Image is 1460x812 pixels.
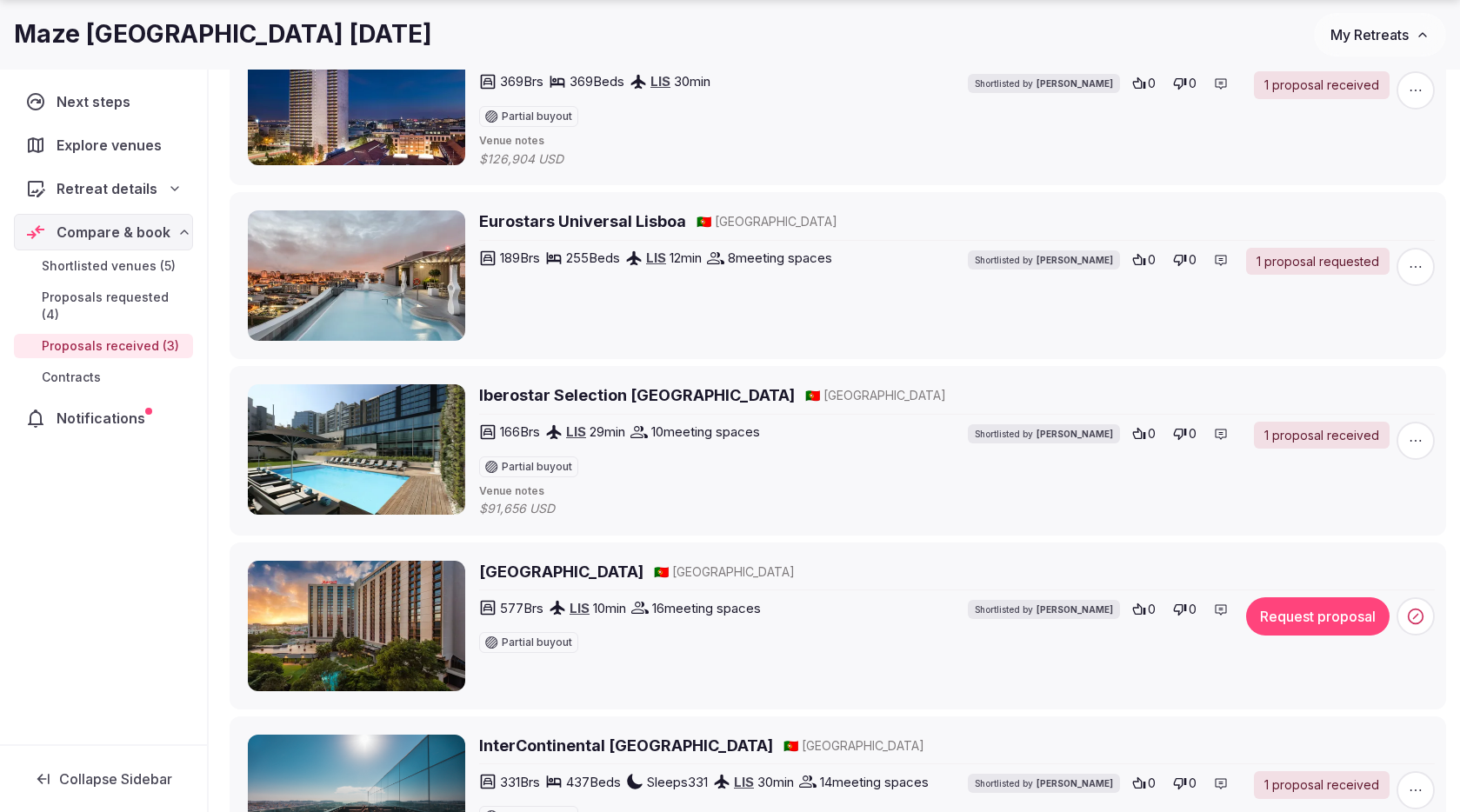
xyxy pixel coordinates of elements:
span: 🇵🇹 [697,214,711,229]
span: [GEOGRAPHIC_DATA] [802,737,924,755]
span: Next steps [57,91,137,112]
span: 🇵🇹 [805,388,820,403]
span: Collapse Sidebar [59,770,172,788]
span: 0 [1189,601,1197,618]
a: LIS [734,774,754,790]
span: 0 [1148,601,1156,618]
h1: Maze [GEOGRAPHIC_DATA] [DATE] [14,17,432,51]
span: Partial buyout [502,111,572,122]
span: 577 Brs [500,599,543,617]
span: [GEOGRAPHIC_DATA] [715,213,837,230]
span: 255 Beds [566,249,620,267]
span: Proposals received (3) [42,337,179,355]
span: 0 [1148,75,1156,92]
span: 14 meeting spaces [820,773,929,791]
div: Shortlisted by [968,250,1120,270]
button: 0 [1168,248,1202,272]
span: 0 [1148,251,1156,269]
span: $126,904 USD [479,150,598,168]
button: 🇵🇹 [654,563,669,581]
button: Request proposal [1246,597,1390,636]
div: Shortlisted by [968,774,1120,793]
a: Proposals received (3) [14,334,193,358]
div: Shortlisted by [968,600,1120,619]
span: [PERSON_NAME] [1037,77,1113,90]
button: 0 [1168,597,1202,622]
a: 1 proposal received [1254,422,1390,449]
a: [GEOGRAPHIC_DATA] [479,561,643,582]
div: Shortlisted by [968,424,1120,443]
button: 0 [1168,422,1202,446]
span: 30 min [757,773,794,791]
span: $91,656 USD [479,500,590,517]
span: 0 [1189,75,1197,92]
button: 0 [1127,71,1161,96]
a: Contracts [14,365,193,389]
span: 189 Brs [500,249,540,267]
button: 0 [1127,248,1161,272]
span: 🇵🇹 [654,564,669,579]
span: Venue notes [479,484,1435,499]
span: 166 Brs [500,423,540,441]
span: [GEOGRAPHIC_DATA] [672,563,795,581]
span: 30 min [674,72,710,90]
a: LIS [650,73,670,90]
span: [PERSON_NAME] [1037,428,1113,440]
span: 0 [1189,775,1197,792]
span: 369 Brs [500,72,543,90]
span: 331 Brs [500,773,540,791]
span: 12 min [670,249,702,267]
a: LIS [570,600,590,616]
span: [GEOGRAPHIC_DATA] [823,387,946,404]
a: InterContinental [GEOGRAPHIC_DATA] [479,735,773,756]
span: Venue notes [479,134,1435,149]
span: Partial buyout [502,462,572,472]
a: Next steps [14,83,193,120]
button: 🇵🇹 [783,737,798,755]
span: Partial buyout [502,637,572,648]
span: My Retreats [1330,26,1409,43]
span: 437 Beds [566,773,621,791]
span: [PERSON_NAME] [1037,254,1113,266]
a: Shortlisted venues (5) [14,254,193,278]
a: Explore venues [14,127,193,163]
a: Eurostars Universal Lisboa [479,210,686,232]
span: Compare & book [57,222,170,243]
button: 🇵🇹 [697,213,711,230]
img: Eurostars Universal Lisboa [248,210,465,341]
span: 🇵🇹 [783,738,798,753]
button: 0 [1127,597,1161,622]
span: Retreat details [57,178,157,199]
span: 10 meeting spaces [651,423,760,441]
a: 1 proposal received [1254,71,1390,99]
a: 1 proposal requested [1246,248,1390,276]
a: LIS [566,423,586,440]
span: 8 meeting spaces [728,249,832,267]
button: 0 [1127,771,1161,795]
span: 10 min [593,599,626,617]
span: Explore venues [57,135,169,156]
span: Sleeps 331 [647,773,708,791]
img: Sheraton Lisboa Hotel & Spa [248,35,465,165]
span: 369 Beds [570,72,624,90]
a: Iberostar Selection [GEOGRAPHIC_DATA] [479,384,795,406]
img: Iberostar Selection Lisboa [248,384,465,515]
button: 0 [1168,71,1202,96]
button: 🇵🇹 [805,387,820,404]
span: Shortlisted venues (5) [42,257,176,275]
a: LIS [646,250,666,266]
span: Proposals requested (4) [42,289,186,323]
a: 1 proposal received [1254,771,1390,799]
button: Collapse Sidebar [14,760,193,798]
span: 16 meeting spaces [652,599,761,617]
img: Lisbon Marriott Hotel [248,561,465,691]
button: 0 [1168,771,1202,795]
span: 0 [1189,425,1197,443]
span: [PERSON_NAME] [1037,777,1113,789]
